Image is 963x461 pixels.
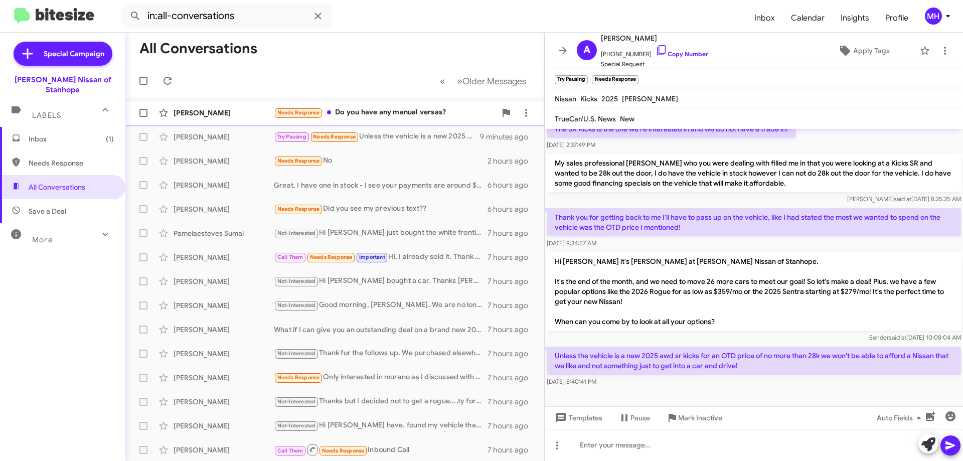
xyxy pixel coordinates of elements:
div: [PERSON_NAME] [174,373,274,383]
span: [PERSON_NAME] [601,32,708,44]
div: 2 hours ago [488,156,536,166]
div: Hi [PERSON_NAME] just bought the white frontier truck not interested in purchasing another vehicl... [274,227,488,239]
button: Pause [610,409,658,427]
div: Unless the vehicle is a new 2025 awd sr kicks for an OTD price of no more than 28k we won't be ab... [274,131,480,142]
span: Needs Response [277,158,320,164]
span: [PERSON_NAME] [622,94,678,103]
button: Next [451,71,532,91]
button: Apply Tags [812,42,915,60]
div: [PERSON_NAME] [174,300,274,311]
span: Special Campaign [44,49,104,59]
button: Templates [545,409,610,427]
div: 7 hours ago [488,373,536,383]
span: (1) [106,134,114,144]
div: Hi [PERSON_NAME] have. found my vehicle thanks for checking! [274,420,488,431]
span: Try Pausing [277,133,306,140]
div: 7 hours ago [488,300,536,311]
span: Older Messages [462,76,526,87]
span: Mark Inactive [678,409,722,427]
p: My sales professional [PERSON_NAME] who you were dealing with filled me in that you were looking ... [547,154,961,192]
div: Do you have any manual versas? [274,107,496,118]
span: Nissan [555,94,576,103]
div: [PERSON_NAME] [174,445,274,455]
span: Needs Response [277,374,320,381]
div: 6 hours ago [488,180,536,190]
div: Thanks but I decided not to get a rogue....ty for all your time though [274,396,488,407]
span: Inbox [29,134,114,144]
div: [PERSON_NAME] [174,204,274,214]
span: All Conversations [29,182,85,192]
div: [PERSON_NAME] [174,276,274,286]
div: What if I can give you an outstanding deal on a brand new 2026 Frontier? [274,325,488,335]
div: 7 hours ago [488,325,536,335]
button: Previous [434,71,451,91]
span: Kicks [580,94,597,103]
span: Needs Response [29,158,114,168]
div: [PERSON_NAME] [174,397,274,407]
span: Needs Response [310,254,353,260]
div: 7 hours ago [488,276,536,286]
span: [DATE] 9:34:57 AM [547,239,596,247]
div: 7 hours ago [488,228,536,238]
a: Calendar [783,4,833,33]
div: 7 hours ago [488,349,536,359]
div: [PERSON_NAME] [174,421,274,431]
span: Not-Interested [277,422,316,429]
small: Try Pausing [555,75,588,84]
a: Inbox [746,4,783,33]
a: Insights [833,4,877,33]
h1: All Conversations [139,41,257,57]
span: More [32,235,53,244]
a: Special Campaign [14,42,112,66]
span: » [457,75,462,87]
span: TrueCar/U.S. News [555,114,616,123]
p: Thank you for getting back to me I'll have to pass up on the vehicle, like I had stated the most ... [547,208,961,236]
p: Unless the vehicle is a new 2025 awd sr kicks for an OTD price of no more than 28k we won't be ab... [547,347,961,375]
span: Labels [32,111,61,120]
div: 7 hours ago [488,445,536,455]
div: 9 minutes ago [480,132,536,142]
span: Not-Interested [277,278,316,284]
span: Important [359,254,385,260]
div: [PERSON_NAME] [174,252,274,262]
div: 7 hours ago [488,421,536,431]
div: Hi, I already sold it. Thank you for reaching out 🙏🏽 [274,251,488,263]
input: Search [121,4,332,28]
div: Good morning, [PERSON_NAME]. We are no longer shopping for a vehicle. [274,299,488,311]
div: Pamelaesteves Sumal [174,228,274,238]
div: 6 hours ago [488,204,536,214]
div: [PERSON_NAME] [174,180,274,190]
span: Call Them [277,447,303,454]
div: Only interested in murano as I discussed with [PERSON_NAME] come back next year My lease is only ... [274,372,488,383]
div: [PERSON_NAME] [174,132,274,142]
div: No [274,155,488,167]
p: The SR Kicks is the one we're interested in and we do not have a trade in! [547,120,796,138]
span: Not-Interested [277,230,316,236]
span: [DATE] 5:40:41 PM [547,378,596,385]
small: Needs Response [592,75,638,84]
a: Profile [877,4,916,33]
span: 2025 [601,94,618,103]
div: 7 hours ago [488,252,536,262]
div: Hi [PERSON_NAME] bought a car. Thanks [PERSON_NAME] [274,275,488,287]
span: said at [889,334,906,341]
div: [PERSON_NAME] [174,349,274,359]
span: Sender [DATE] 10:08:04 AM [869,334,961,341]
div: Did you see my previous text?? [274,203,488,215]
span: « [440,75,445,87]
span: Pause [630,409,650,427]
a: Copy Number [656,50,708,58]
span: Needs Response [277,109,320,116]
span: Save a Deal [29,206,66,216]
span: Templates [553,409,602,427]
div: [PERSON_NAME] [174,108,274,118]
span: Not-Interested [277,302,316,309]
div: [PERSON_NAME] [174,325,274,335]
div: [PERSON_NAME] [174,156,274,166]
span: New [620,114,634,123]
span: Needs Response [313,133,356,140]
span: Call Them [277,254,303,260]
